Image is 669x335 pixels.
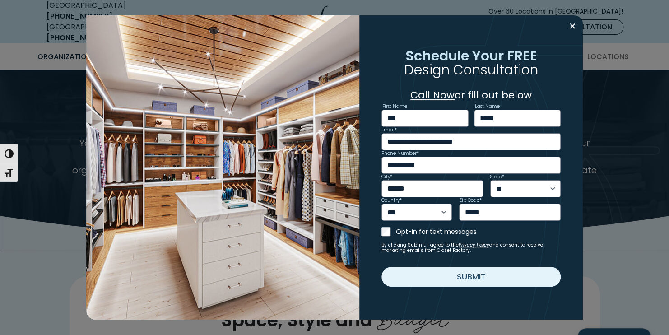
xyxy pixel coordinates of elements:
label: Opt-in for text messages [396,227,561,236]
label: City [381,175,392,179]
label: First Name [382,104,407,109]
span: Schedule Your FREE [405,46,537,65]
small: By clicking Submit, I agree to the and consent to receive marketing emails from Closet Factory. [381,242,561,253]
label: State [490,175,504,179]
button: Close modal [566,19,579,33]
img: Walk in closet with island [86,15,359,320]
label: Last Name [475,104,500,109]
label: Email [381,128,397,132]
a: Privacy Policy [459,242,489,248]
label: Zip Code [459,198,482,203]
p: or fill out below [381,88,561,102]
span: Design Consultation [404,60,538,79]
button: Submit [381,267,561,287]
a: Call Now [410,88,455,102]
label: Country [381,198,402,203]
label: Phone Number [381,151,419,156]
